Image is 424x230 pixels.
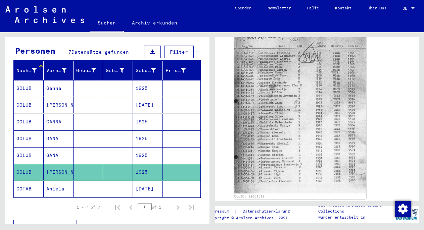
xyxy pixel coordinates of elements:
[72,49,129,55] span: Datensätze gefunden
[77,204,100,210] div: 1 – 7 of 7
[318,214,393,226] p: wurden entwickelt in Partnerschaft mit
[44,181,74,197] mat-cell: Aniela
[46,67,66,74] div: Vorname
[44,80,74,97] mat-cell: Ganna
[44,164,74,180] mat-cell: [PERSON_NAME]
[90,15,124,32] a: Suchen
[234,194,265,198] a: DocID: 82061512
[234,28,367,193] img: 001.jpg
[133,164,163,180] mat-cell: 1925
[133,61,163,80] mat-header-cell: Geburtsdatum
[68,49,72,55] span: 7
[14,130,44,147] mat-cell: GOLUB
[133,114,163,130] mat-cell: 1925
[14,114,44,130] mat-cell: GOLUB
[163,61,200,80] mat-header-cell: Prisoner #
[44,114,74,130] mat-cell: GANNA
[16,65,45,76] div: Nachname
[5,6,84,23] img: Arolsen_neg.svg
[44,147,74,164] mat-cell: GANA
[46,65,75,76] div: Vorname
[14,61,44,80] mat-header-cell: Nachname
[16,67,37,74] div: Nachname
[74,61,103,80] mat-header-cell: Geburtsname
[318,202,393,214] p: Die Arolsen Archives Online-Collections
[124,15,185,31] a: Archiv erkunden
[171,200,185,214] button: Next page
[208,208,234,215] a: Impressum
[133,147,163,164] mat-cell: 1925
[133,97,163,113] mat-cell: [DATE]
[44,97,74,113] mat-cell: [PERSON_NAME]
[394,206,419,223] img: yv_logo.png
[166,67,186,74] div: Prisoner #
[106,65,133,76] div: Geburt‏
[124,200,138,214] button: Previous page
[208,215,298,221] p: Copyright © Arolsen Archives, 2021
[133,130,163,147] mat-cell: 1925
[14,97,44,113] mat-cell: GOLUB
[395,201,411,217] img: Zustimmung ändern
[394,200,411,217] div: Zustimmung ändern
[14,147,44,164] mat-cell: GOLUB
[133,181,163,197] mat-cell: [DATE]
[164,46,194,58] button: Filter
[166,65,194,76] div: Prisoner #
[76,65,105,76] div: Geburtsname
[44,61,74,80] mat-header-cell: Vorname
[403,6,410,11] span: DE
[76,67,96,74] div: Geburtsname
[14,164,44,180] mat-cell: GOLUB
[138,204,171,210] div: of 1
[103,61,133,80] mat-header-cell: Geburt‏
[15,45,55,57] div: Personen
[44,130,74,147] mat-cell: GANA
[136,65,164,76] div: Geburtsdatum
[170,49,188,55] span: Filter
[19,223,67,229] span: Weniger anzeigen
[133,80,163,97] mat-cell: 1925
[106,67,124,74] div: Geburt‏
[136,67,156,74] div: Geburtsdatum
[185,200,198,214] button: Last page
[14,80,44,97] mat-cell: GOLUB
[208,208,298,215] div: |
[14,181,44,197] mat-cell: GOTAB
[111,200,124,214] button: First page
[237,208,298,215] a: Datenschutzerklärung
